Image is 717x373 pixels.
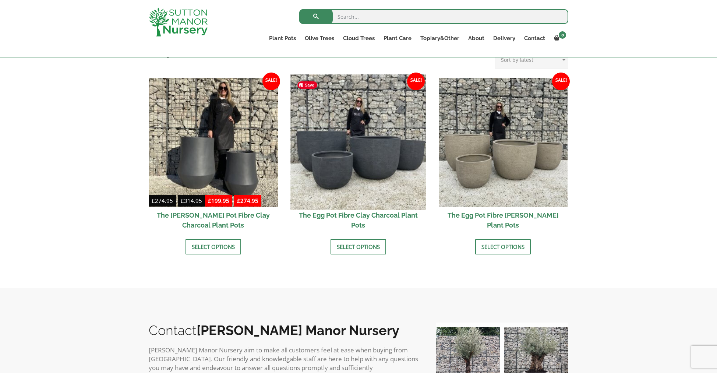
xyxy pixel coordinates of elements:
[520,33,550,43] a: Contact
[181,197,184,204] span: £
[416,33,464,43] a: Topiary&Other
[149,78,278,233] a: Sale! £274.95-£314.95 £199.95-£274.95 The [PERSON_NAME] Pot Fibre Clay Charcoal Plant Pots
[237,197,258,204] bdi: 274.95
[262,73,280,90] span: Sale!
[552,73,570,90] span: Sale!
[149,196,205,207] del: -
[331,239,386,254] a: Select options for “The Egg Pot Fibre Clay Charcoal Plant Pots”
[489,33,520,43] a: Delivery
[181,197,202,204] bdi: 314.95
[149,346,421,372] p: [PERSON_NAME] Manor Nursery aim to make all customers feel at ease when buying from [GEOGRAPHIC_D...
[149,78,278,207] img: The Bien Hoa Pot Fibre Clay Charcoal Plant Pots
[379,33,416,43] a: Plant Care
[550,33,568,43] a: 0
[149,207,278,233] h2: The [PERSON_NAME] Pot Fibre Clay Charcoal Plant Pots
[297,81,317,89] span: Save
[290,74,426,210] img: The Egg Pot Fibre Clay Charcoal Plant Pots
[149,323,421,338] h2: Contact
[464,33,489,43] a: About
[439,78,568,207] img: The Egg Pot Fibre Clay Champagne Plant Pots
[208,197,229,204] bdi: 199.95
[339,33,379,43] a: Cloud Trees
[439,78,568,233] a: Sale! The Egg Pot Fibre [PERSON_NAME] Plant Pots
[475,239,531,254] a: Select options for “The Egg Pot Fibre Clay Champagne Plant Pots”
[439,207,568,233] h2: The Egg Pot Fibre [PERSON_NAME] Plant Pots
[197,323,399,338] b: [PERSON_NAME] Manor Nursery
[205,196,261,207] ins: -
[294,78,423,233] a: Sale! The Egg Pot Fibre Clay Charcoal Plant Pots
[407,73,425,90] span: Sale!
[208,197,211,204] span: £
[152,197,155,204] span: £
[152,197,173,204] bdi: 274.95
[265,33,300,43] a: Plant Pots
[495,50,568,69] select: Shop order
[559,31,566,39] span: 0
[237,197,240,204] span: £
[149,7,208,36] img: logo
[186,239,241,254] a: Select options for “The Bien Hoa Pot Fibre Clay Charcoal Plant Pots”
[294,207,423,233] h2: The Egg Pot Fibre Clay Charcoal Plant Pots
[299,9,568,24] input: Search...
[300,33,339,43] a: Olive Trees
